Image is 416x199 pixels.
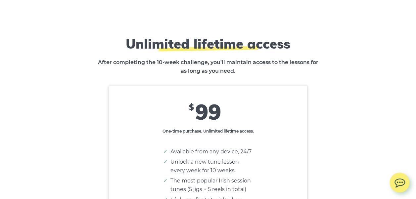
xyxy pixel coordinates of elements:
li: The most popular Irish session tunes (5 jigs + 5 reels in total) [170,177,253,194]
p: One-time purchase. Unlimited lifetime access. [162,128,254,135]
strong: After completing the 10-week challenge, you’ll maintain access to the lessons for as long as you ... [98,59,318,74]
span: 99 [195,98,221,125]
h2: Unlimited lifetime access [87,36,329,52]
li: Available from any device, 24/7 [170,147,253,156]
li: Unlock a new tune lesson every week for 10 weeks [170,158,253,175]
span: $ [189,102,194,112]
img: chat.svg [390,173,409,189]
